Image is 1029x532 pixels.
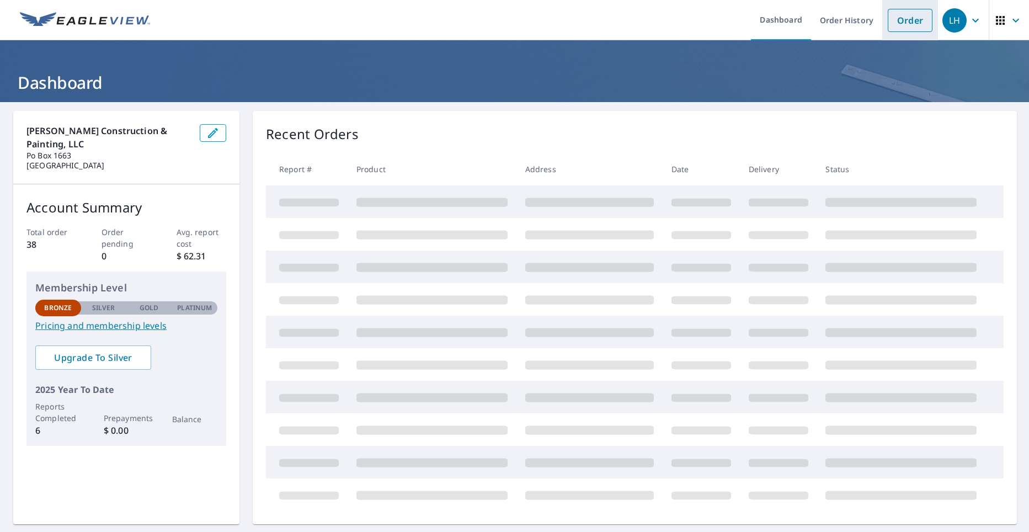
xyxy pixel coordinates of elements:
[348,153,516,185] th: Product
[35,383,217,396] p: 2025 Year To Date
[26,198,226,217] p: Account Summary
[44,303,72,313] p: Bronze
[104,412,150,424] p: Prepayments
[817,153,985,185] th: Status
[26,151,191,161] p: Po Box 1663
[266,153,348,185] th: Report #
[177,303,212,313] p: Platinum
[13,71,1016,94] h1: Dashboard
[35,319,217,332] a: Pricing and membership levels
[26,124,191,151] p: [PERSON_NAME] Construction & Painting, LLC
[140,303,158,313] p: Gold
[104,424,150,437] p: $ 0.00
[102,226,152,249] p: Order pending
[942,8,967,33] div: LH
[663,153,740,185] th: Date
[35,345,151,370] a: Upgrade To Silver
[26,161,191,171] p: [GEOGRAPHIC_DATA]
[26,226,77,238] p: Total order
[44,352,142,364] span: Upgrade To Silver
[102,249,152,263] p: 0
[266,124,359,144] p: Recent Orders
[740,153,817,185] th: Delivery
[35,424,81,437] p: 6
[92,303,115,313] p: Silver
[26,238,77,251] p: 38
[20,12,150,29] img: EV Logo
[888,9,932,32] a: Order
[177,226,227,249] p: Avg. report cost
[35,280,217,295] p: Membership Level
[35,401,81,424] p: Reports Completed
[516,153,663,185] th: Address
[172,413,218,425] p: Balance
[177,249,227,263] p: $ 62.31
